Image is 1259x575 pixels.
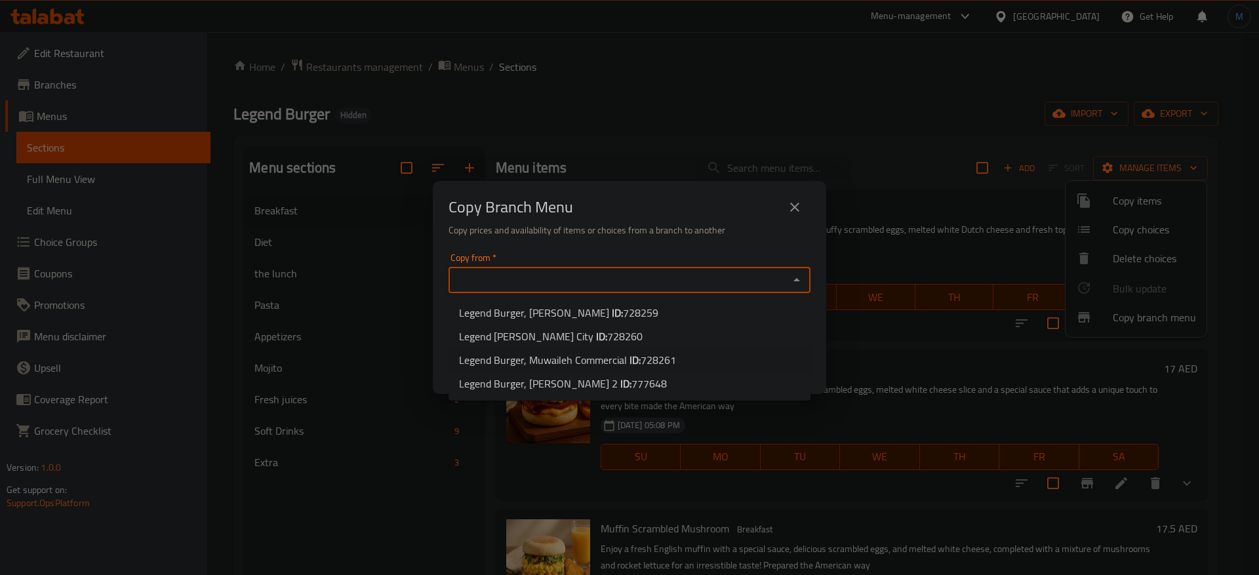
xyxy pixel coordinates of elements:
span: Legend Burger, [PERSON_NAME] 2 [459,376,667,391]
span: Legend Burger, Muwaileh Commercial [459,352,676,368]
b: ID: [620,374,631,393]
span: 728261 [641,350,676,370]
span: Legend [PERSON_NAME] City [459,328,643,344]
b: ID: [612,303,623,323]
span: Legend Burger, [PERSON_NAME] [459,305,658,321]
h2: Copy Branch Menu [449,197,573,218]
button: Close [788,271,806,289]
span: 777648 [631,374,667,393]
b: ID: [629,350,641,370]
b: ID: [596,327,607,346]
h6: Copy prices and availability of items or choices from a branch to another [449,223,810,237]
button: close [779,191,810,223]
span: 728260 [607,327,643,346]
span: 728259 [623,303,658,323]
